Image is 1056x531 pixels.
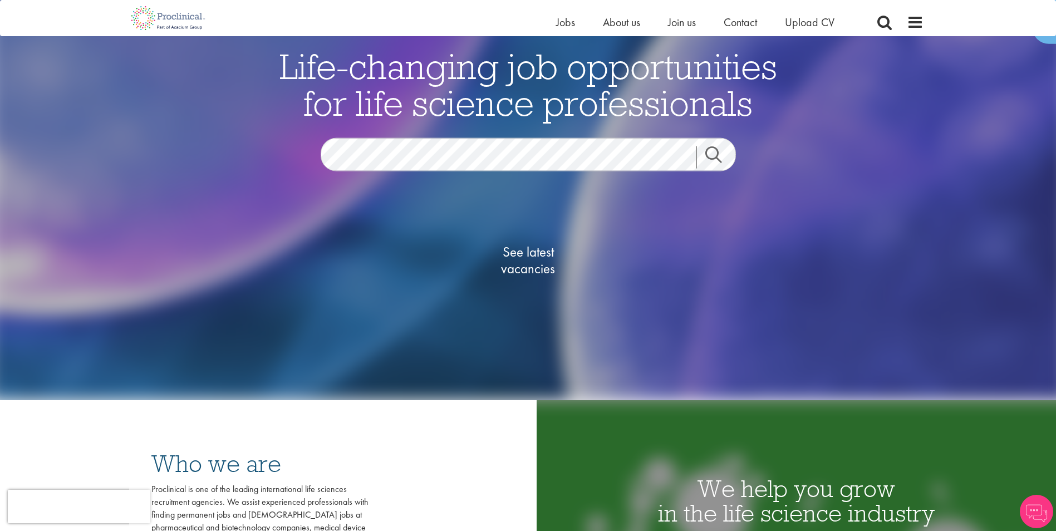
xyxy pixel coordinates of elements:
[279,43,777,125] span: Life-changing job opportunities for life science professionals
[724,15,757,29] a: Contact
[785,15,834,29] a: Upload CV
[8,490,150,523] iframe: reCAPTCHA
[151,451,369,476] h3: Who we are
[668,15,696,29] a: Join us
[556,15,575,29] a: Jobs
[473,243,584,277] span: See latest vacancies
[603,15,640,29] a: About us
[696,146,744,168] a: Job search submit button
[473,199,584,321] a: See latestvacancies
[1020,495,1053,528] img: Chatbot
